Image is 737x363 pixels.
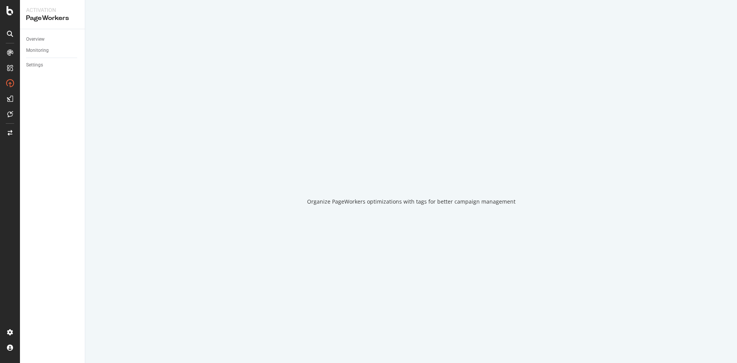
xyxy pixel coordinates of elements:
[26,35,45,43] div: Overview
[26,61,79,69] a: Settings
[307,198,516,206] div: Organize PageWorkers optimizations with tags for better campaign management
[26,61,43,69] div: Settings
[26,46,79,55] a: Monitoring
[26,14,79,23] div: PageWorkers
[26,46,49,55] div: Monitoring
[26,6,79,14] div: Activation
[26,35,79,43] a: Overview
[383,158,439,186] div: animation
